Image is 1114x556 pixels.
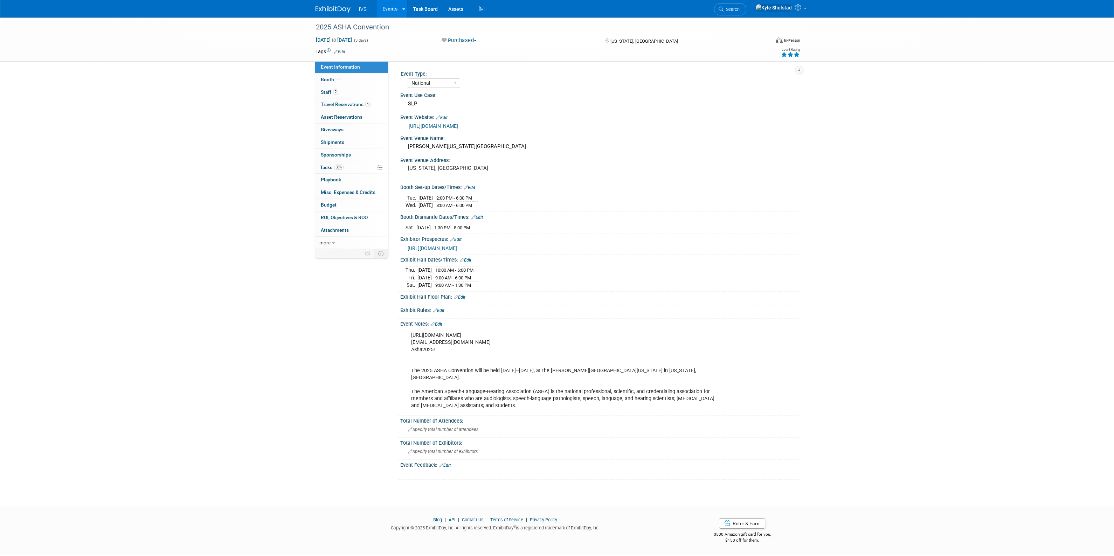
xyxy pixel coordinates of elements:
span: 9:00 AM - 1:30 PM [435,283,471,288]
a: Refer & Earn [719,518,765,529]
span: Giveaways [321,127,344,132]
a: Edit [436,115,448,120]
pre: [US_STATE], [GEOGRAPHIC_DATA] [408,165,559,171]
span: Booth [321,77,342,82]
td: Tags [316,48,345,55]
a: Blog [433,517,442,522]
a: Edit [460,258,471,263]
a: Edit [431,322,442,327]
div: $150 off for them. [686,537,799,543]
span: Specify total number of attendees [408,427,478,432]
span: Event Information [321,64,360,70]
div: Event Format [728,36,801,47]
span: Tasks [320,165,344,170]
td: [DATE] [417,274,432,282]
a: [URL][DOMAIN_NAME] [408,245,457,251]
span: IVS [359,6,367,12]
div: SLP [406,98,794,109]
a: Search [714,3,746,15]
div: Booth Dismantle Dates/Times: [400,212,799,221]
td: Thu. [406,266,417,274]
span: [US_STATE], [GEOGRAPHIC_DATA] [610,39,678,44]
span: Travel Reservations [321,102,371,107]
a: Booth [315,74,388,86]
a: Misc. Expenses & Credits [315,186,388,199]
div: In-Person [784,38,800,43]
td: Tue. [406,194,418,202]
td: [DATE] [417,282,432,289]
div: Exhibit Rules: [400,305,799,314]
a: Travel Reservations1 [315,98,388,111]
span: 2 [333,89,338,95]
span: Playbook [321,177,341,182]
div: Event Type: [401,69,796,77]
a: Event Information [315,61,388,73]
a: Edit [464,185,475,190]
td: [DATE] [417,266,432,274]
div: Event Notes: [400,319,799,328]
a: Privacy Policy [530,517,557,522]
span: [DATE] [DATE] [316,37,352,43]
div: Copyright © 2025 ExhibitDay, Inc. All rights reserved. ExhibitDay is a registered trademark of Ex... [316,523,676,531]
i: Booth reservation complete [337,77,341,81]
span: Budget [321,202,337,208]
span: (3 days) [353,38,368,43]
td: Wed. [406,202,418,209]
div: 2025 ASHA Convention [313,21,759,34]
a: [URL][DOMAIN_NAME] [409,123,458,129]
div: Event Use Case: [400,90,799,99]
span: 1:30 PM - 8:00 PM [434,225,470,230]
a: Sponsorships [315,149,388,161]
img: ExhibitDay [316,6,351,13]
a: more [315,237,388,249]
td: Fri. [406,274,417,282]
a: Attachments [315,224,388,236]
td: [DATE] [418,194,433,202]
a: Edit [439,463,451,468]
td: Sat. [406,282,417,289]
div: Total Number of Attendees: [400,416,799,424]
a: ROI, Objectives & ROO [315,211,388,224]
span: 9:00 AM - 6:00 PM [435,275,471,280]
img: Format-Inperson.png [776,37,783,43]
div: Event Rating [781,48,800,51]
span: Misc. Expenses & Credits [321,189,375,195]
div: Exhibit Hall Floor Plan: [400,292,799,301]
span: | [443,517,448,522]
div: [URL][DOMAIN_NAME] [EMAIL_ADDRESS][DOMAIN_NAME] Asha2025! The 2025 ASHA Convention will be held [... [406,328,722,413]
div: Event Feedback: [400,460,799,469]
span: ROI, Objectives & ROO [321,215,368,220]
a: Edit [450,237,462,242]
button: Purchased [439,37,479,44]
a: Tasks33% [315,161,388,174]
div: Event Website: [400,112,799,121]
a: Playbook [315,174,388,186]
span: | [485,517,489,522]
span: 8:00 AM - 6:00 PM [436,203,472,208]
span: Staff [321,89,338,95]
a: API [449,517,455,522]
span: | [524,517,529,522]
span: 33% [334,165,344,170]
span: 10:00 AM - 6:00 PM [435,267,473,273]
span: Shipments [321,139,344,145]
sup: ® [513,524,516,528]
span: Search [724,7,740,12]
a: Budget [315,199,388,211]
div: Total Number of Exhibitors: [400,438,799,446]
td: Personalize Event Tab Strip [362,249,374,258]
span: Attachments [321,227,349,233]
a: Contact Us [462,517,484,522]
span: to [331,37,337,43]
td: Toggle Event Tabs [374,249,388,258]
a: Asset Reservations [315,111,388,123]
a: Staff2 [315,86,388,98]
div: Booth Set-up Dates/Times: [400,182,799,191]
a: Edit [433,308,444,313]
a: Edit [334,49,345,54]
div: [PERSON_NAME][US_STATE][GEOGRAPHIC_DATA] [406,141,794,152]
div: Exhibit Hall Dates/Times: [400,255,799,264]
td: [DATE] [418,202,433,209]
td: Sat. [406,224,416,231]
